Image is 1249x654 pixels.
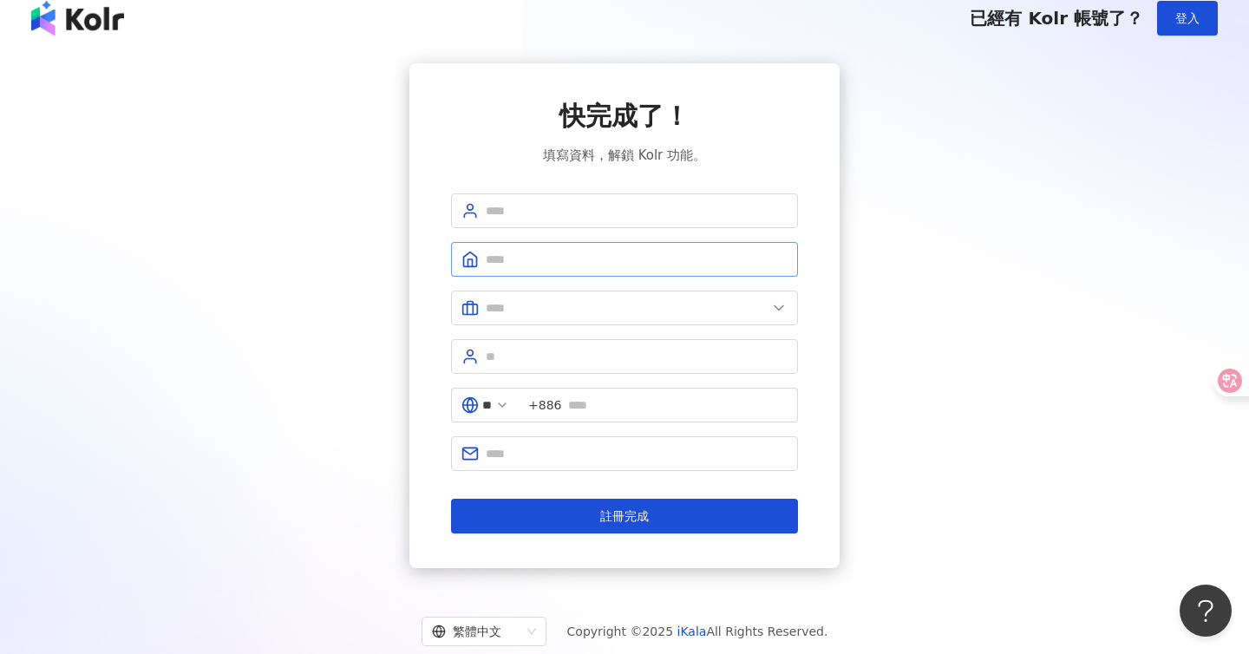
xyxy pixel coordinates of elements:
button: 註冊完成 [451,499,798,533]
span: 已經有 Kolr 帳號了？ [970,8,1143,29]
iframe: Help Scout Beacon - Open [1180,585,1232,637]
span: 快完成了！ [559,98,690,134]
span: 註冊完成 [600,509,649,523]
button: 登入 [1157,1,1218,36]
img: logo [31,1,124,36]
span: Copyright © 2025 All Rights Reserved. [567,621,828,642]
span: +886 [528,396,561,415]
a: iKala [677,625,707,638]
span: 填寫資料，解鎖 Kolr 功能。 [543,145,706,166]
span: 登入 [1175,11,1200,25]
div: 繁體中文 [432,618,520,645]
